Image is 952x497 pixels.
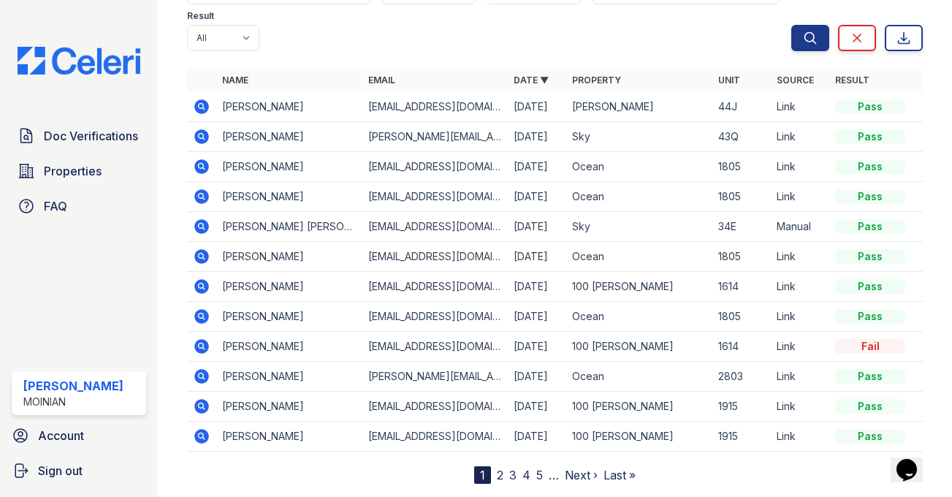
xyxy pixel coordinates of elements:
[566,392,712,422] td: 100 [PERSON_NAME]
[216,362,362,392] td: [PERSON_NAME]
[216,152,362,182] td: [PERSON_NAME]
[566,332,712,362] td: 100 [PERSON_NAME]
[362,212,509,242] td: [EMAIL_ADDRESS][DOMAIN_NAME]
[603,468,636,482] a: Last »
[718,75,740,86] a: Unit
[362,152,509,182] td: [EMAIL_ADDRESS][DOMAIN_NAME]
[712,212,771,242] td: 34E
[508,302,566,332] td: [DATE]
[44,162,102,180] span: Properties
[572,75,621,86] a: Property
[6,47,152,75] img: CE_Logo_Blue-a8612792a0a2168367f1c8372b55b34899dd931a85d93a1a3d3e32e68fde9ad4.png
[771,302,829,332] td: Link
[566,242,712,272] td: Ocean
[771,212,829,242] td: Manual
[712,392,771,422] td: 1915
[6,456,152,485] a: Sign out
[216,302,362,332] td: [PERSON_NAME]
[509,468,517,482] a: 3
[771,122,829,152] td: Link
[536,468,543,482] a: 5
[216,122,362,152] td: [PERSON_NAME]
[771,242,829,272] td: Link
[835,279,905,294] div: Pass
[6,421,152,450] a: Account
[777,75,814,86] a: Source
[216,392,362,422] td: [PERSON_NAME]
[835,309,905,324] div: Pass
[771,362,829,392] td: Link
[216,92,362,122] td: [PERSON_NAME]
[712,122,771,152] td: 43Q
[566,152,712,182] td: Ocean
[835,339,905,354] div: Fail
[12,191,146,221] a: FAQ
[835,75,869,86] a: Result
[835,429,905,444] div: Pass
[835,369,905,384] div: Pass
[216,272,362,302] td: [PERSON_NAME]
[23,377,123,395] div: [PERSON_NAME]
[508,392,566,422] td: [DATE]
[23,395,123,409] div: Moinian
[771,272,829,302] td: Link
[362,302,509,332] td: [EMAIL_ADDRESS][DOMAIN_NAME]
[712,332,771,362] td: 1614
[514,75,549,86] a: Date ▼
[216,242,362,272] td: [PERSON_NAME]
[216,182,362,212] td: [PERSON_NAME]
[44,197,67,215] span: FAQ
[771,332,829,362] td: Link
[835,129,905,144] div: Pass
[508,362,566,392] td: [DATE]
[508,122,566,152] td: [DATE]
[566,302,712,332] td: Ocean
[12,121,146,151] a: Doc Verifications
[712,242,771,272] td: 1805
[508,332,566,362] td: [DATE]
[362,92,509,122] td: [EMAIL_ADDRESS][DOMAIN_NAME]
[362,422,509,452] td: [EMAIL_ADDRESS][DOMAIN_NAME]
[565,468,598,482] a: Next ›
[712,182,771,212] td: 1805
[522,468,530,482] a: 4
[368,75,395,86] a: Email
[835,399,905,414] div: Pass
[362,272,509,302] td: [EMAIL_ADDRESS][DOMAIN_NAME]
[835,99,905,114] div: Pass
[712,92,771,122] td: 44J
[187,10,214,22] label: Result
[362,392,509,422] td: [EMAIL_ADDRESS][DOMAIN_NAME]
[712,362,771,392] td: 2803
[216,212,362,242] td: [PERSON_NAME] [PERSON_NAME]
[771,182,829,212] td: Link
[12,156,146,186] a: Properties
[566,362,712,392] td: Ocean
[566,92,712,122] td: [PERSON_NAME]
[508,212,566,242] td: [DATE]
[44,127,138,145] span: Doc Verifications
[566,422,712,452] td: 100 [PERSON_NAME]
[508,272,566,302] td: [DATE]
[712,302,771,332] td: 1805
[835,159,905,174] div: Pass
[771,92,829,122] td: Link
[771,422,829,452] td: Link
[566,122,712,152] td: Sky
[508,182,566,212] td: [DATE]
[712,272,771,302] td: 1614
[216,422,362,452] td: [PERSON_NAME]
[362,182,509,212] td: [EMAIL_ADDRESS][DOMAIN_NAME]
[771,392,829,422] td: Link
[216,332,362,362] td: [PERSON_NAME]
[508,422,566,452] td: [DATE]
[508,152,566,182] td: [DATE]
[549,466,559,484] span: …
[566,212,712,242] td: Sky
[712,152,771,182] td: 1805
[835,249,905,264] div: Pass
[222,75,248,86] a: Name
[497,468,503,482] a: 2
[835,219,905,234] div: Pass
